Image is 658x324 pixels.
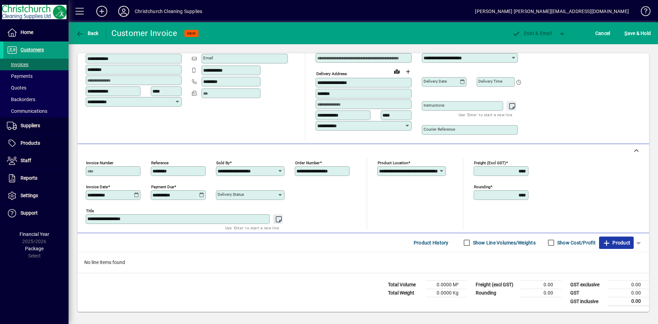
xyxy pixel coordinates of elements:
[624,31,627,36] span: S
[520,289,561,297] td: 0.00
[624,28,651,39] span: ave & Hold
[3,135,69,152] a: Products
[424,103,444,108] mat-label: Instructions
[172,42,183,53] button: Copy to Delivery address
[478,79,502,84] mat-label: Delivery time
[21,123,40,128] span: Suppliers
[385,289,426,297] td: Total Weight
[86,184,108,189] mat-label: Invoice date
[520,281,561,289] td: 0.00
[91,5,113,17] button: Add
[378,160,408,165] mat-label: Product location
[472,239,536,246] label: Show Line Volumes/Weights
[567,281,608,289] td: GST exclusive
[426,281,467,289] td: 0.0000 M³
[7,73,33,79] span: Payments
[472,289,520,297] td: Rounding
[21,140,40,146] span: Products
[3,170,69,187] a: Reports
[77,252,649,273] div: No line items found
[3,187,69,204] a: Settings
[151,160,169,165] mat-label: Reference
[7,97,35,102] span: Backorders
[594,27,612,39] button: Cancel
[216,160,230,165] mat-label: Sold by
[20,231,49,237] span: Financial Year
[86,208,94,213] mat-label: Title
[111,28,178,39] div: Customer Invoice
[475,6,629,17] div: [PERSON_NAME] [PERSON_NAME][EMAIL_ADDRESS][DOMAIN_NAME]
[3,152,69,169] a: Staff
[556,239,596,246] label: Show Cost/Profit
[414,237,449,248] span: Product History
[524,31,527,36] span: P
[623,27,653,39] button: Save & Hold
[135,6,202,17] div: Christchurch Cleaning Supplies
[7,85,26,91] span: Quotes
[599,237,634,249] button: Product
[509,27,555,39] button: Post & Email
[3,94,69,105] a: Backorders
[3,105,69,117] a: Communications
[69,27,106,39] app-page-header-button: Back
[187,31,196,36] span: NEW
[424,79,447,84] mat-label: Delivery date
[295,160,320,165] mat-label: Order number
[225,224,279,232] mat-hint: Use 'Enter' to start a new line
[76,31,99,36] span: Back
[636,1,649,24] a: Knowledge Base
[21,47,44,52] span: Customers
[7,108,47,114] span: Communications
[426,289,467,297] td: 0.0000 Kg
[608,289,649,297] td: 0.00
[3,117,69,134] a: Suppliers
[21,210,38,216] span: Support
[218,192,244,197] mat-label: Delivery status
[3,205,69,222] a: Support
[411,237,451,249] button: Product History
[512,31,552,36] span: ost & Email
[203,56,213,60] mat-label: Email
[385,281,426,289] td: Total Volume
[3,59,69,70] a: Invoices
[74,27,100,39] button: Back
[21,158,31,163] span: Staff
[459,111,512,119] mat-hint: Use 'Enter' to start a new line
[595,28,610,39] span: Cancel
[472,281,520,289] td: Freight (excl GST)
[25,246,44,251] span: Package
[608,281,649,289] td: 0.00
[21,29,33,35] span: Home
[567,289,608,297] td: GST
[3,70,69,82] a: Payments
[474,160,506,165] mat-label: Freight (excl GST)
[151,184,174,189] mat-label: Payment due
[567,297,608,306] td: GST inclusive
[86,160,113,165] mat-label: Invoice number
[602,237,630,248] span: Product
[424,127,455,132] mat-label: Courier Reference
[474,184,490,189] mat-label: Rounding
[391,66,402,77] a: View on map
[3,24,69,41] a: Home
[402,66,413,77] button: Choose address
[7,62,28,67] span: Invoices
[3,82,69,94] a: Quotes
[21,193,38,198] span: Settings
[608,297,649,306] td: 0.00
[21,175,37,181] span: Reports
[113,5,135,17] button: Profile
